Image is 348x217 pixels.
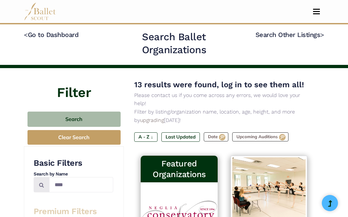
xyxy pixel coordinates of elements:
[204,132,228,141] label: Date
[320,30,324,39] code: >
[24,31,79,39] a: <Go to Dashboard
[256,31,324,39] a: Search Other Listings>
[49,177,113,192] input: Search by names...
[134,108,314,124] p: Filter by listing/organization name, location, age, height, and more by [DATE]!
[27,112,121,127] button: Search
[134,80,304,89] span: 13 results were found, log in to see them all!
[114,30,234,56] h2: Search Ballet Organizations
[34,158,113,168] h3: Basic Filters
[309,8,324,15] button: Toggle navigation
[24,68,124,102] h4: Filter
[134,91,314,108] p: Please contact us if you come across any errors, we would love your help!
[161,132,200,141] label: Last Updated
[146,158,212,180] h3: Featured Organizations
[134,132,157,141] label: A - Z ↓
[24,30,28,39] code: <
[140,117,164,123] a: upgrading
[27,130,121,145] button: Clear Search
[232,132,288,141] label: Upcoming Auditions
[34,206,113,217] h3: Premium Filters
[34,171,113,177] h4: Search by Name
